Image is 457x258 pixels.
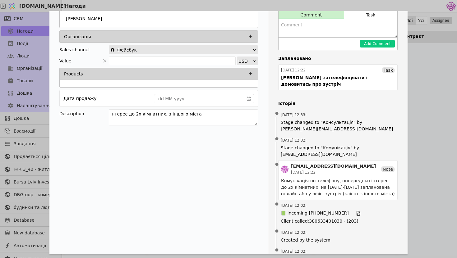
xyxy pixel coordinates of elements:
div: Дата продажу [63,94,96,103]
span: • [274,131,280,147]
span: [DATE] 12:32 : [281,138,307,143]
button: Comment [279,11,344,19]
p: Організація [64,34,91,40]
div: Комунікація по телефону, попередньо інтерес до 2х кімнатних, на [DATE]-[DATE] запланована онлайн ... [281,178,395,197]
h4: Заплановано [278,55,398,62]
div: [DATE] 12:22 [291,170,376,175]
input: dd.MM.yyyy [155,94,244,103]
div: [EMAIL_ADDRESS][DOMAIN_NAME] [291,163,376,170]
p: Products [64,71,83,77]
span: • [274,157,280,173]
svg: calender simple [247,97,251,101]
span: [DATE] 12:33 : [281,112,307,118]
span: Created by the system [281,237,395,243]
button: Task [344,11,397,19]
span: • [274,224,280,239]
div: Note [381,166,395,172]
div: Sales channel [59,45,90,54]
span: [DATE] 12:02 : [281,230,307,235]
span: • [274,197,280,212]
span: Value [59,57,71,65]
p: [PERSON_NAME] [66,16,102,22]
span: Фейсбук [117,46,137,54]
img: facebook.svg [110,48,115,52]
h4: Історія [278,100,398,107]
div: USD [238,57,252,66]
div: Task [382,67,395,73]
button: Add Comment [360,40,395,48]
span: Stage changed to "Комунікація" by [EMAIL_ADDRESS][DOMAIN_NAME] [281,145,395,158]
span: [DATE] 12:02 : [281,249,307,254]
span: Client called : 380633401030 - (203) [281,218,395,224]
div: [DATE] 12:22 [281,67,306,73]
span: [DATE] 12:02 : [281,203,307,208]
img: de [281,165,289,173]
span: 📗 Incoming [PHONE_NUMBER] [281,210,349,217]
span: Stage changed to "Консультація" by [PERSON_NAME][EMAIL_ADDRESS][DOMAIN_NAME] [281,119,395,132]
div: Add Opportunity [49,11,408,254]
textarea: Інтерес до 2х кімнатних, з іншого міста [109,109,258,125]
div: [PERSON_NAME] зателефонувати і домовитись про зустріч [281,75,395,88]
div: Description [59,109,109,118]
span: • [274,106,280,122]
